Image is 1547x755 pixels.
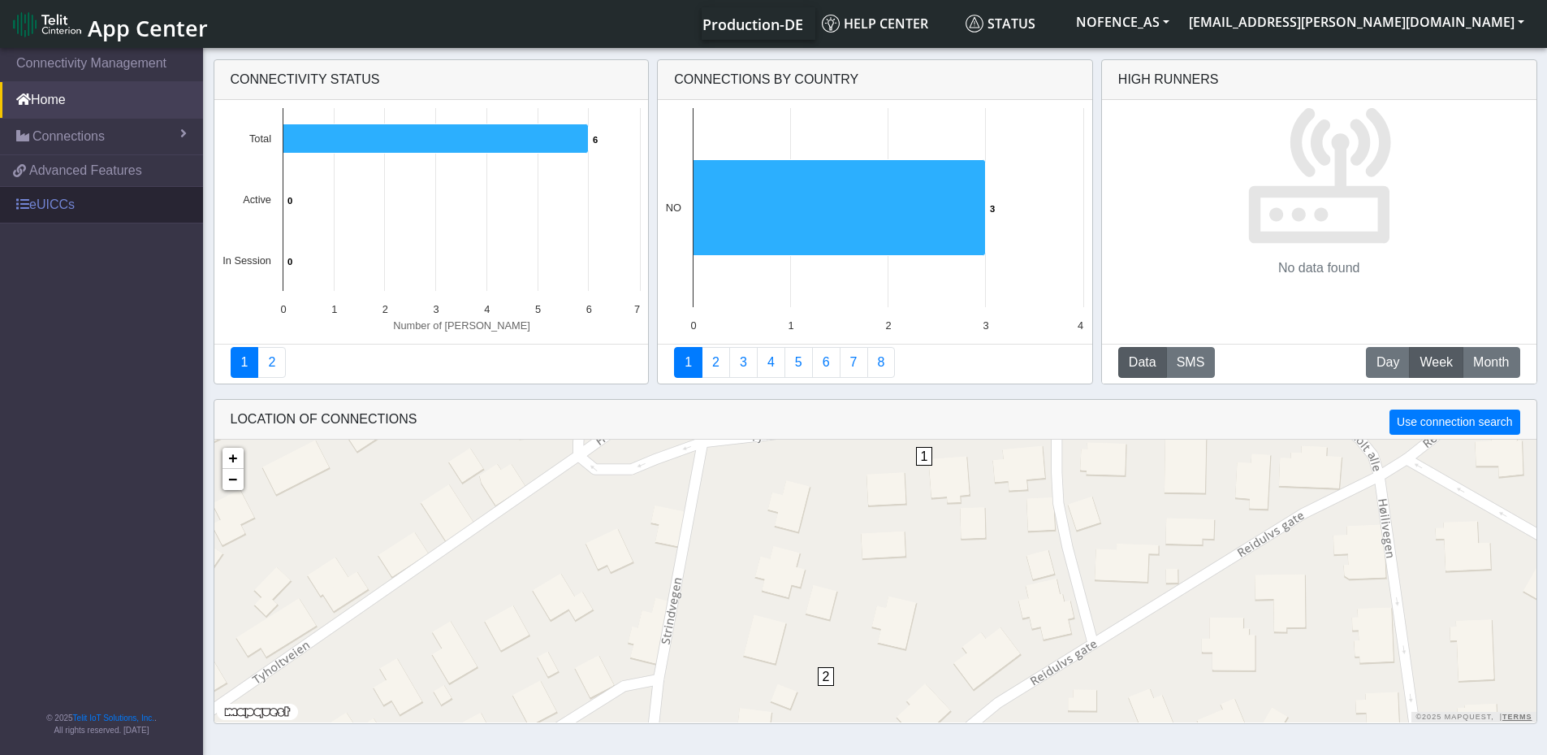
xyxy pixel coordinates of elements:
text: 0 [691,319,697,332]
a: Deployment status [257,347,286,378]
text: 3 [983,319,989,332]
a: Usage by Carrier [784,347,813,378]
span: Month [1473,353,1509,372]
nav: Summary paging [674,347,1076,378]
span: Day [1376,353,1399,372]
a: Connections By Carrier [757,347,785,378]
button: Week [1409,347,1463,378]
span: Help center [822,15,928,33]
a: Not Connected for 30 days [867,347,896,378]
text: 1 [789,319,794,332]
img: status.svg [966,15,983,33]
text: 2 [382,303,387,315]
img: logo-telit-cinterion-gw-new.png [13,11,81,37]
a: Zero Session [840,347,868,378]
a: Help center [815,7,959,40]
text: 3 [433,303,439,315]
text: Number of [PERSON_NAME] [393,319,530,332]
div: High Runners [1118,70,1219,89]
span: Connections [32,127,105,146]
text: 7 [633,303,639,315]
text: 6 [586,303,591,315]
text: 5 [535,303,541,315]
a: Terms [1502,713,1532,721]
a: Zoom in [223,448,244,469]
text: Active [243,193,271,206]
text: 0 [287,257,292,267]
button: NOFENCE_AS [1066,7,1179,37]
span: Week [1420,353,1453,372]
a: Telit IoT Solutions, Inc. [73,714,154,722]
div: Connectivity status [214,60,649,100]
span: 2 [818,667,835,686]
div: 2 [818,667,834,716]
text: 4 [484,303,490,315]
button: Day [1366,347,1410,378]
div: ©2025 MapQuest, | [1411,712,1536,722]
button: Use connection search [1389,410,1519,435]
a: Usage per Country [729,347,758,378]
p: No data found [1278,258,1360,278]
span: Advanced Features [29,161,142,180]
text: 3 [990,204,995,214]
text: Total [248,132,270,145]
button: [EMAIL_ADDRESS][PERSON_NAME][DOMAIN_NAME] [1179,7,1534,37]
span: Production-DE [702,15,803,34]
a: 14 Days Trend [812,347,840,378]
button: Month [1463,347,1519,378]
span: Status [966,15,1035,33]
span: App Center [88,13,208,43]
button: SMS [1166,347,1216,378]
span: 1 [916,447,933,466]
a: Your current platform instance [702,7,802,40]
text: 1 [331,303,337,315]
img: knowledge.svg [822,15,840,33]
text: 0 [280,303,286,315]
a: Status [959,7,1066,40]
text: 0 [287,196,292,206]
div: Connections By Country [658,60,1092,100]
text: In Session [223,254,271,267]
div: 1 [916,447,932,496]
img: No data found [1247,100,1392,245]
a: Connectivity status [231,347,259,378]
text: 6 [593,135,598,145]
nav: Summary paging [231,347,633,378]
text: 2 [886,319,892,332]
a: App Center [13,7,205,41]
button: Data [1118,347,1167,378]
a: Zoom out [223,469,244,490]
div: LOCATION OF CONNECTIONS [214,400,1536,440]
text: NO [666,202,681,214]
a: Carrier [702,347,730,378]
text: 4 [1078,319,1083,332]
a: Connections By Country [674,347,702,378]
